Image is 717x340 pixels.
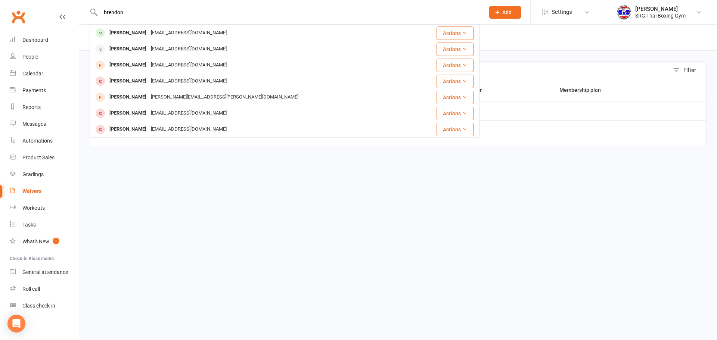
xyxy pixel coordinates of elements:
button: Actions [437,59,474,72]
div: Messages [22,121,46,127]
button: Actions [437,43,474,56]
a: Calendar [10,65,79,82]
div: Gradings [22,171,44,177]
div: People [22,54,38,60]
div: What's New [22,238,49,244]
a: Waivers [10,183,79,200]
div: [EMAIL_ADDRESS][DOMAIN_NAME] [149,28,229,38]
a: Automations [10,132,79,149]
div: [EMAIL_ADDRESS][DOMAIN_NAME] [149,44,229,54]
div: [EMAIL_ADDRESS][DOMAIN_NAME] [149,124,229,135]
button: Instructor [459,86,490,95]
a: What's New1 [10,233,79,250]
a: Workouts [10,200,79,216]
div: [PERSON_NAME] [107,44,149,54]
div: Payments [22,87,46,93]
div: [EMAIL_ADDRESS][DOMAIN_NAME] [149,108,229,119]
div: Dashboard [22,37,48,43]
a: General attendance kiosk mode [10,264,79,281]
div: [PERSON_NAME] [107,60,149,71]
div: Tasks [22,222,36,228]
a: People [10,49,79,65]
button: Actions [437,107,474,120]
th: Membership plan [553,79,676,102]
div: [PERSON_NAME] [107,108,149,119]
div: Filter [683,66,696,75]
div: SRG Thai Boxing Gym [635,12,686,19]
span: Settings [552,4,572,21]
a: Tasks [10,216,79,233]
button: Filter [669,62,706,79]
div: Calendar [22,71,43,77]
a: Roll call [10,281,79,297]
input: Search... [98,7,479,18]
div: Reports [22,104,41,110]
div: Roll call [22,286,40,292]
a: Gradings [10,166,79,183]
a: Clubworx [9,7,28,26]
div: Automations [22,138,53,144]
span: Add [502,9,512,15]
a: Product Sales [10,149,79,166]
a: Class kiosk mode [10,297,79,314]
div: Product Sales [22,155,55,160]
div: Waivers [22,188,41,194]
div: Workouts [22,205,45,211]
div: [PERSON_NAME] [107,28,149,38]
div: [PERSON_NAME][EMAIL_ADDRESS][PERSON_NAME][DOMAIN_NAME] [149,92,301,103]
div: [PERSON_NAME] [107,92,149,103]
span: Instructor [459,87,490,93]
button: Actions [437,75,474,88]
a: Payments [10,82,79,99]
a: Reports [10,99,79,116]
img: thumb_image1718682644.png [617,5,631,20]
div: [PERSON_NAME] [635,6,686,12]
button: Actions [437,91,474,104]
button: Add [489,6,521,19]
button: Actions [437,26,474,40]
button: Actions [437,123,474,136]
a: Dashboard [10,32,79,49]
span: 1 [53,238,59,244]
div: Open Intercom Messenger [7,315,25,333]
div: General attendance [22,269,68,275]
div: [PERSON_NAME] [107,124,149,135]
div: [EMAIL_ADDRESS][DOMAIN_NAME] [149,60,229,71]
div: [PERSON_NAME] [107,76,149,87]
a: Messages [10,116,79,132]
div: Class check-in [22,303,55,309]
div: [EMAIL_ADDRESS][DOMAIN_NAME] [149,76,229,87]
